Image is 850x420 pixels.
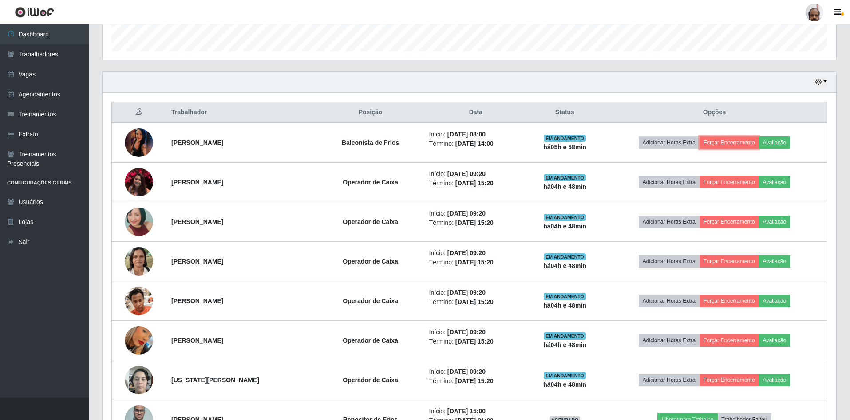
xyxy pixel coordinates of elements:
[700,255,759,268] button: Forçar Encerramento
[543,144,586,151] strong: há 05 h e 58 min
[544,293,586,300] span: EM ANDAMENTO
[700,295,759,307] button: Forçar Encerramento
[543,183,586,190] strong: há 04 h e 48 min
[639,295,700,307] button: Adicionar Horas Extra
[700,136,759,149] button: Forçar Encerramento
[759,176,790,188] button: Avaliação
[171,218,223,225] strong: [PERSON_NAME]
[544,372,586,379] span: EM ANDAMENTO
[343,376,398,384] strong: Operador de Caixa
[447,170,486,177] time: [DATE] 09:20
[429,376,522,386] li: Término:
[429,407,522,416] li: Início:
[700,176,759,188] button: Forçar Encerramento
[342,139,399,146] strong: Balconista de Frios
[639,176,700,188] button: Adicionar Horas Extra
[544,174,586,181] span: EM ANDAMENTO
[429,139,522,148] li: Término:
[429,130,522,139] li: Início:
[544,214,586,221] span: EM ANDAMENTO
[543,262,586,269] strong: há 04 h e 48 min
[700,216,759,228] button: Forçar Encerramento
[700,374,759,386] button: Forçar Encerramento
[166,102,317,123] th: Trabalhador
[429,288,522,297] li: Início:
[125,282,153,320] img: 1703261513670.jpeg
[447,249,486,256] time: [DATE] 09:20
[528,102,602,123] th: Status
[543,341,586,348] strong: há 04 h e 48 min
[602,102,827,123] th: Opções
[543,381,586,388] strong: há 04 h e 48 min
[759,374,790,386] button: Avaliação
[544,135,586,142] span: EM ANDAMENTO
[447,131,486,138] time: [DATE] 08:00
[429,297,522,307] li: Término:
[343,258,398,265] strong: Operador de Caixa
[544,253,586,260] span: EM ANDAMENTO
[759,136,790,149] button: Avaliação
[125,315,153,366] img: 1742385610557.jpeg
[171,297,223,304] strong: [PERSON_NAME]
[429,337,522,346] li: Término:
[125,111,153,174] img: 1745291755814.jpeg
[317,102,423,123] th: Posição
[447,408,486,415] time: [DATE] 15:00
[424,102,528,123] th: Data
[543,302,586,309] strong: há 04 h e 48 min
[429,367,522,376] li: Início:
[429,248,522,258] li: Início:
[429,209,522,218] li: Início:
[543,223,586,230] strong: há 04 h e 48 min
[700,334,759,347] button: Forçar Encerramento
[429,179,522,188] li: Término:
[455,259,494,266] time: [DATE] 15:20
[447,289,486,296] time: [DATE] 09:20
[447,368,486,375] time: [DATE] 09:20
[639,216,700,228] button: Adicionar Horas Extra
[455,377,494,384] time: [DATE] 15:20
[544,332,586,340] span: EM ANDAMENTO
[125,242,153,280] img: 1720809249319.jpeg
[759,255,790,268] button: Avaliação
[15,7,54,18] img: CoreUI Logo
[639,255,700,268] button: Adicionar Horas Extra
[429,218,522,228] li: Término:
[759,216,790,228] button: Avaliação
[171,337,223,344] strong: [PERSON_NAME]
[455,298,494,305] time: [DATE] 15:20
[125,168,153,196] img: 1634512903714.jpeg
[171,376,259,384] strong: [US_STATE][PERSON_NAME]
[455,140,494,147] time: [DATE] 14:00
[171,179,223,186] strong: [PERSON_NAME]
[171,139,223,146] strong: [PERSON_NAME]
[343,179,398,186] strong: Operador de Caixa
[455,219,494,226] time: [DATE] 15:20
[125,361,153,399] img: 1754259184125.jpeg
[455,180,494,187] time: [DATE] 15:20
[639,374,700,386] button: Adicionar Horas Extra
[429,169,522,179] li: Início:
[125,192,153,252] img: 1752018104421.jpeg
[639,334,700,347] button: Adicionar Horas Extra
[343,297,398,304] strong: Operador de Caixa
[447,210,486,217] time: [DATE] 09:20
[171,258,223,265] strong: [PERSON_NAME]
[343,218,398,225] strong: Operador de Caixa
[429,258,522,267] li: Término:
[759,295,790,307] button: Avaliação
[447,328,486,336] time: [DATE] 09:20
[639,136,700,149] button: Adicionar Horas Extra
[759,334,790,347] button: Avaliação
[455,338,494,345] time: [DATE] 15:20
[429,328,522,337] li: Início:
[343,337,398,344] strong: Operador de Caixa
